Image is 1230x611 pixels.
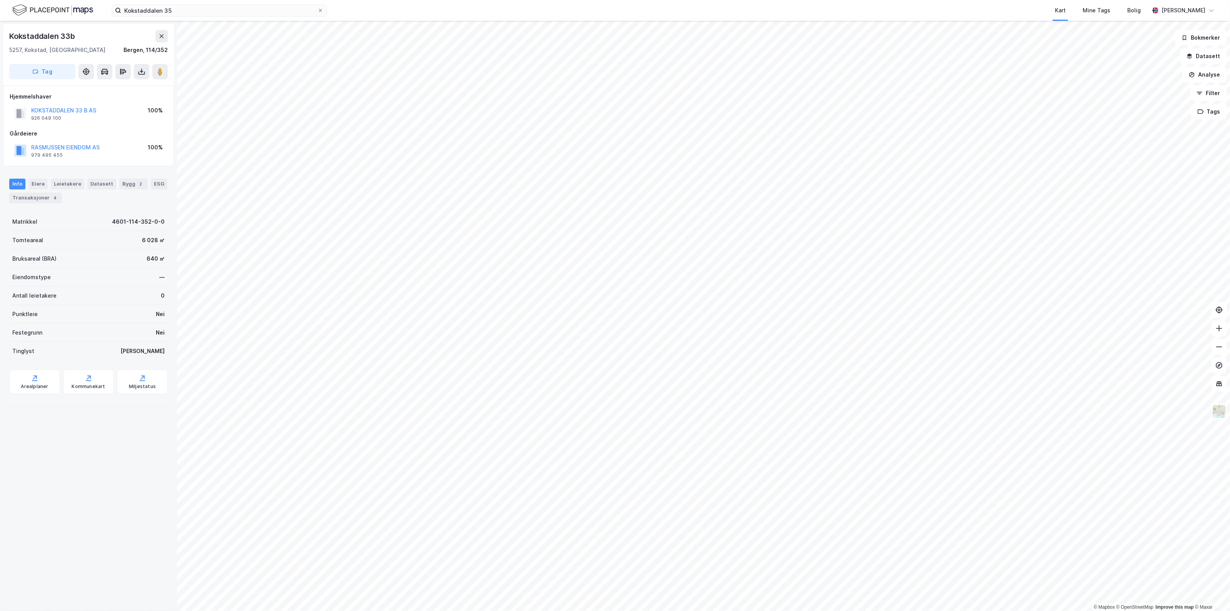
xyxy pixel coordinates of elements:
img: logo.f888ab2527a4732fd821a326f86c7f29.svg [12,3,93,17]
div: Kokstaddalen 33b [9,30,77,42]
div: Transaksjoner [9,193,62,203]
div: 640 ㎡ [147,254,165,263]
img: Z [1212,404,1227,419]
div: Info [9,179,25,189]
div: Miljøstatus [129,383,156,390]
div: Nei [156,328,165,337]
div: 4 [51,194,59,202]
div: [PERSON_NAME] [120,347,165,356]
div: Punktleie [12,310,38,319]
div: 0 [161,291,165,300]
div: 979 495 455 [31,152,63,158]
div: — [159,273,165,282]
div: Bygg [119,179,148,189]
div: Matrikkel [12,217,37,226]
div: Kart [1055,6,1066,15]
button: Datasett [1180,49,1227,64]
div: Datasett [87,179,116,189]
div: 100% [148,106,163,115]
div: Bergen, 114/352 [124,45,168,55]
div: 926 049 100 [31,115,61,121]
button: Filter [1190,85,1227,101]
button: Analyse [1182,67,1227,82]
div: Bolig [1127,6,1141,15]
a: Improve this map [1156,604,1194,610]
div: Nei [156,310,165,319]
button: Tag [9,64,75,79]
div: Eiendomstype [12,273,51,282]
div: [PERSON_NAME] [1162,6,1205,15]
div: 2 [137,180,145,188]
button: Tags [1191,104,1227,119]
div: 6 028 ㎡ [142,236,165,245]
button: Bokmerker [1175,30,1227,45]
div: Festegrunn [12,328,42,337]
iframe: Chat Widget [1192,574,1230,611]
div: Bruksareal (BRA) [12,254,57,263]
div: Tinglyst [12,347,34,356]
a: OpenStreetMap [1117,604,1154,610]
div: Gårdeiere [10,129,167,138]
div: Arealplaner [21,383,48,390]
div: 4601-114-352-0-0 [112,217,165,226]
div: Mine Tags [1083,6,1110,15]
a: Mapbox [1094,604,1115,610]
div: Eiere [28,179,48,189]
div: Antall leietakere [12,291,57,300]
div: Hjemmelshaver [10,92,167,101]
div: Kommunekart [72,383,105,390]
input: Søk på adresse, matrikkel, gårdeiere, leietakere eller personer [121,5,317,16]
div: ESG [151,179,167,189]
div: 5257, Kokstad, [GEOGRAPHIC_DATA] [9,45,105,55]
div: 100% [148,143,163,152]
div: Leietakere [51,179,84,189]
div: Tomteareal [12,236,43,245]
